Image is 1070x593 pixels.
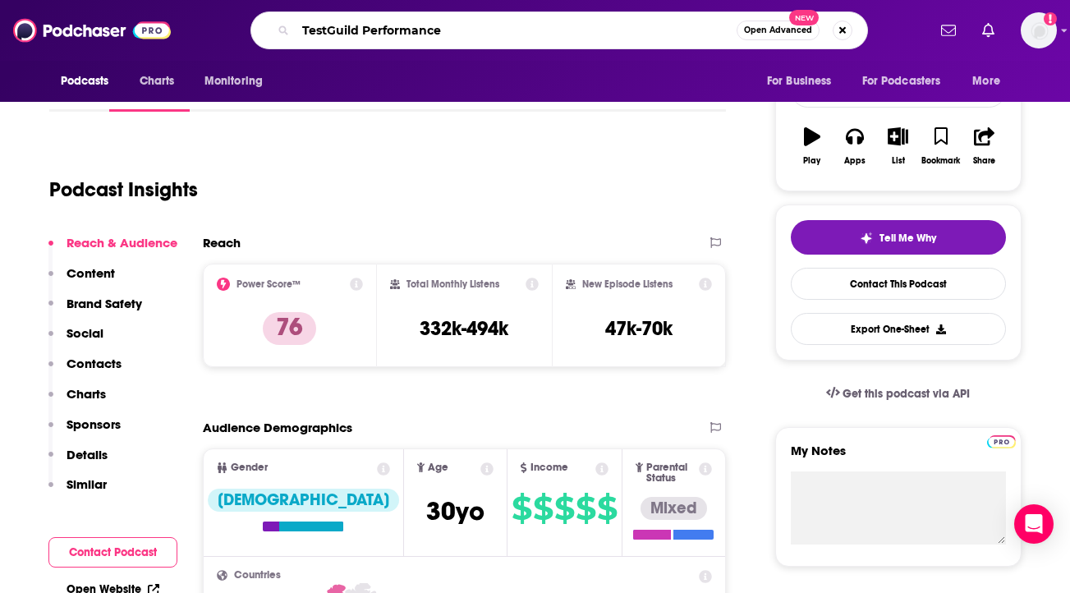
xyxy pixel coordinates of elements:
button: open menu [755,66,852,97]
button: open menu [852,66,965,97]
input: Search podcasts, credits, & more... [296,17,737,44]
label: My Notes [791,443,1006,471]
button: Export One-Sheet [791,313,1006,345]
img: Podchaser Pro [987,435,1016,448]
button: Details [48,447,108,477]
h1: Podcast Insights [49,177,198,202]
button: Social [48,325,103,356]
span: Open Advanced [744,26,812,34]
p: Details [67,447,108,462]
span: Gender [231,462,268,473]
button: tell me why sparkleTell Me Why [791,220,1006,255]
p: Charts [67,386,106,402]
button: Similar [48,476,107,507]
span: $ [512,495,531,522]
p: Social [67,325,103,341]
p: Content [67,265,115,281]
button: Show profile menu [1021,12,1057,48]
h3: 332k-494k [420,316,508,341]
div: Mixed [641,497,707,520]
a: Contact This Podcast [791,268,1006,300]
button: Sponsors [48,416,121,447]
div: Play [803,156,820,166]
h2: Power Score™ [237,278,301,290]
button: Open AdvancedNew [737,21,820,40]
h2: Total Monthly Listens [406,278,499,290]
div: List [892,156,905,166]
button: open menu [193,66,284,97]
div: Apps [844,156,866,166]
button: List [876,117,919,176]
span: $ [597,495,617,522]
button: Bookmark [920,117,962,176]
span: More [972,70,1000,93]
span: 30 yo [426,495,484,527]
span: Parental Status [646,462,696,484]
button: Contact Podcast [48,537,177,568]
h2: Reach [203,235,241,251]
span: Get this podcast via API [843,387,970,401]
span: Age [428,462,448,473]
div: Open Intercom Messenger [1014,504,1054,544]
p: Sponsors [67,416,121,432]
div: Search podcasts, credits, & more... [250,11,868,49]
button: Contacts [48,356,122,386]
span: Tell Me Why [879,232,936,245]
div: Bookmark [921,156,960,166]
p: Contacts [67,356,122,371]
button: Reach & Audience [48,235,177,265]
svg: Add a profile image [1044,12,1057,25]
span: New [789,10,819,25]
button: Brand Safety [48,296,142,326]
span: Countries [234,570,281,581]
h2: New Episode Listens [582,278,673,290]
a: Pro website [987,433,1016,448]
a: Show notifications dropdown [976,16,1001,44]
p: Similar [67,476,107,492]
p: Brand Safety [67,296,142,311]
span: $ [554,495,574,522]
button: Apps [833,117,876,176]
button: Share [962,117,1005,176]
button: Play [791,117,833,176]
button: open menu [49,66,131,97]
span: $ [533,495,553,522]
img: User Profile [1021,12,1057,48]
span: For Business [767,70,832,93]
div: [DEMOGRAPHIC_DATA] [208,489,399,512]
div: Share [973,156,995,166]
a: Charts [129,66,185,97]
img: tell me why sparkle [860,232,873,245]
a: Show notifications dropdown [935,16,962,44]
img: Podchaser - Follow, Share and Rate Podcasts [13,15,171,46]
span: For Podcasters [862,70,941,93]
p: Reach & Audience [67,235,177,251]
p: 76 [263,312,316,345]
h2: Audience Demographics [203,420,352,435]
button: Charts [48,386,106,416]
span: Income [530,462,568,473]
span: Podcasts [61,70,109,93]
button: Content [48,265,115,296]
span: Monitoring [204,70,263,93]
span: Charts [140,70,175,93]
span: $ [576,495,595,522]
button: open menu [961,66,1021,97]
h3: 47k-70k [605,316,673,341]
a: Get this podcast via API [813,374,984,414]
span: Logged in as Marketing09 [1021,12,1057,48]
